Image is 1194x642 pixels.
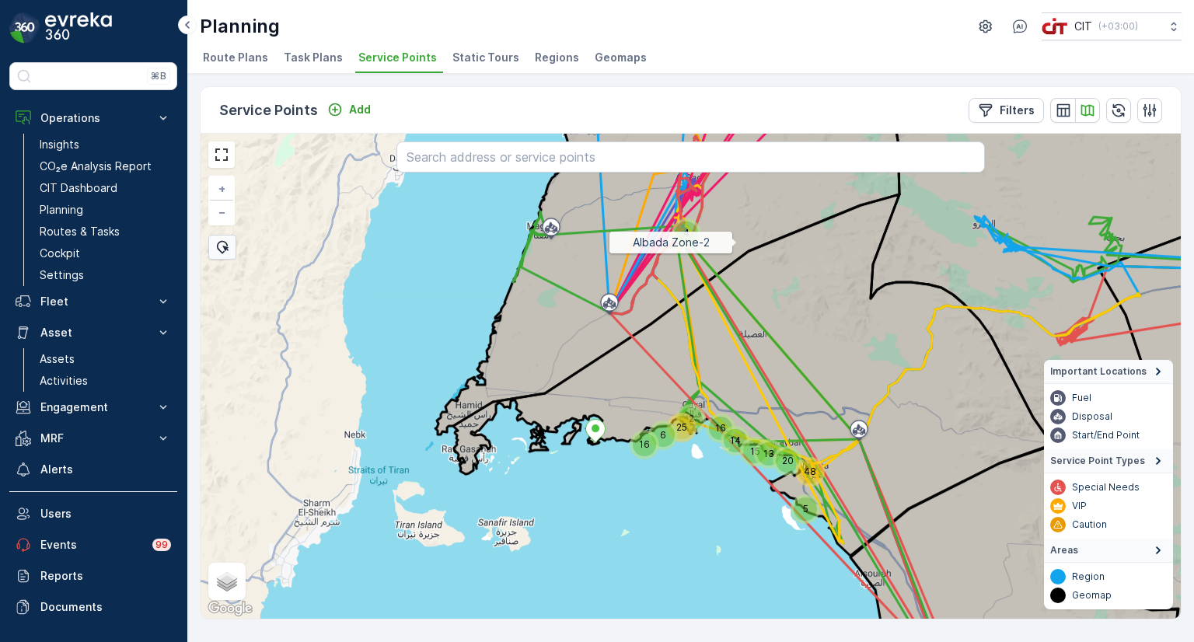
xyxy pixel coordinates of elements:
[679,407,689,417] div: 2
[1072,429,1140,441] p: Start/End Point
[9,103,177,134] button: Operations
[1072,570,1105,583] p: Region
[969,98,1044,123] button: Filters
[33,177,177,199] a: CIT Dashboard
[40,373,88,389] p: Activities
[1072,410,1112,423] p: Disposal
[709,417,732,440] div: 16
[33,221,177,242] a: Routes & Tasks
[1072,589,1112,602] p: Geomap
[1044,360,1173,384] summary: Important Locations
[651,424,661,433] div: 6
[633,433,642,442] div: 16
[40,351,75,367] p: Assets
[724,429,747,452] div: 14
[679,407,703,431] div: 2
[40,159,152,174] p: CO₂e Analysis Report
[595,50,647,65] span: Geomaps
[9,498,177,529] a: Users
[40,431,146,446] p: MRF
[675,222,684,231] div: 4
[675,222,698,245] div: 4
[200,14,280,39] p: Planning
[210,201,233,224] a: Zoom Out
[151,70,166,82] p: ⌘B
[33,155,177,177] a: CO₂e Analysis Report
[670,416,679,425] div: 25
[651,424,675,447] div: 6
[9,423,177,454] button: MRF
[321,100,377,119] button: Add
[1050,365,1147,378] span: Important Locations
[633,433,656,456] div: 16
[798,460,822,483] div: 48
[1050,544,1078,557] span: Areas
[40,224,120,239] p: Routes & Tasks
[33,348,177,370] a: Assets
[40,110,146,126] p: Operations
[9,392,177,423] button: Engagement
[40,294,146,309] p: Fleet
[743,440,766,463] div: 15
[452,50,519,65] span: Static Tours
[208,235,236,260] div: Bulk Select
[1074,19,1092,34] p: CIT
[776,449,799,473] div: 20
[40,599,171,615] p: Documents
[1042,12,1182,40] button: CIT(+03:00)
[203,50,268,65] span: Route Plans
[1072,481,1140,494] p: Special Needs
[40,506,171,522] p: Users
[40,137,79,152] p: Insights
[1098,20,1138,33] p: ( +03:00 )
[40,202,83,218] p: Planning
[1050,455,1145,467] span: Service Point Types
[284,50,343,65] span: Task Plans
[33,134,177,155] a: Insights
[358,50,437,65] span: Service Points
[794,497,803,507] div: 5
[9,12,40,44] img: logo
[9,529,177,560] a: Events99
[724,429,733,438] div: 14
[794,497,817,521] div: 5
[219,99,318,121] p: Service Points
[1072,518,1107,531] p: Caution
[709,417,718,426] div: 16
[757,442,780,466] div: 13
[40,462,171,477] p: Alerts
[210,177,233,201] a: Zoom In
[396,141,985,173] input: Search address or service points
[776,449,785,459] div: 20
[40,400,146,415] p: Engagement
[9,317,177,348] button: Asset
[210,143,233,166] a: View Fullscreen
[798,460,808,469] div: 48
[45,12,112,44] img: logo_dark-DEwI_e13.png
[218,205,226,218] span: −
[757,442,766,452] div: 13
[535,50,579,65] span: Regions
[9,286,177,317] button: Fleet
[33,199,177,221] a: Planning
[40,267,84,283] p: Settings
[218,182,225,195] span: +
[1072,392,1091,404] p: Fuel
[743,440,752,449] div: 15
[33,370,177,392] a: Activities
[670,416,693,439] div: 25
[40,246,80,261] p: Cockpit
[40,325,146,340] p: Asset
[40,568,171,584] p: Reports
[1044,449,1173,473] summary: Service Point Types
[9,560,177,591] a: Reports
[33,264,177,286] a: Settings
[204,598,256,619] a: Open this area in Google Maps (opens a new window)
[1044,539,1173,563] summary: Areas
[40,180,117,196] p: CIT Dashboard
[155,538,169,552] p: 99
[349,102,371,117] p: Add
[33,242,177,264] a: Cockpit
[1072,500,1087,512] p: VIP
[1042,18,1068,35] img: cit-logo_pOk6rL0.png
